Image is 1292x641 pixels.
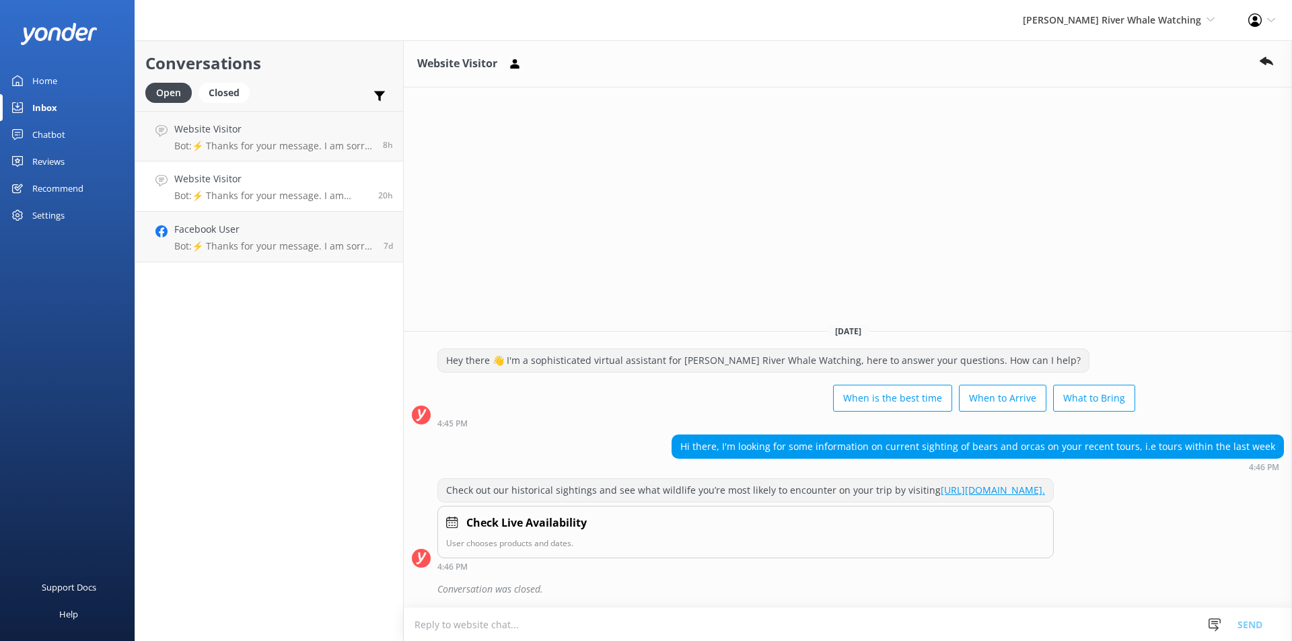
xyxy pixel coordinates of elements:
[438,479,1053,502] div: Check out our historical sightings and see what wildlife you’re most likely to encounter on your ...
[32,148,65,175] div: Reviews
[174,190,368,202] p: Bot: ⚡ Thanks for your message. I am sorry I don't have that answer for you. You're welcome to ke...
[1023,13,1201,26] span: [PERSON_NAME] River Whale Watching
[941,484,1045,496] a: [URL][DOMAIN_NAME].
[466,515,587,532] h4: Check Live Availability
[145,83,192,103] div: Open
[672,462,1284,472] div: Oct 14 2025 04:46pm (UTC -07:00) America/Tijuana
[417,55,497,73] h3: Website Visitor
[833,385,952,412] button: When is the best time
[174,222,373,237] h4: Facebook User
[42,574,96,601] div: Support Docs
[32,67,57,94] div: Home
[145,50,393,76] h2: Conversations
[412,578,1284,601] div: 2025-10-15T01:49:33.217
[32,202,65,229] div: Settings
[199,85,256,100] a: Closed
[384,240,393,252] span: Oct 07 2025 02:01pm (UTC -07:00) America/Tijuana
[378,190,393,201] span: Oct 13 2025 10:07pm (UTC -07:00) America/Tijuana
[827,326,869,337] span: [DATE]
[199,83,250,103] div: Closed
[446,537,1045,550] p: User chooses products and dates.
[145,85,199,100] a: Open
[20,23,98,45] img: yonder-white-logo.png
[135,212,403,262] a: Facebook UserBot:⚡ Thanks for your message. I am sorry I don't have that answer for you. You're w...
[135,161,403,212] a: Website VisitorBot:⚡ Thanks for your message. I am sorry I don't have that answer for you. You're...
[174,140,373,152] p: Bot: ⚡ Thanks for your message. I am sorry I don't have that answer for you. You're welcome to ke...
[437,562,1054,571] div: Oct 14 2025 04:46pm (UTC -07:00) America/Tijuana
[174,122,373,137] h4: Website Visitor
[437,563,468,571] strong: 4:46 PM
[438,349,1089,372] div: Hey there 👋 I'm a sophisticated virtual assistant for [PERSON_NAME] River Whale Watching, here to...
[1053,385,1135,412] button: What to Bring
[32,175,83,202] div: Recommend
[174,240,373,252] p: Bot: ⚡ Thanks for your message. I am sorry I don't have that answer for you. You're welcome to ke...
[437,420,468,428] strong: 4:45 PM
[1249,463,1279,472] strong: 4:46 PM
[135,111,403,161] a: Website VisitorBot:⚡ Thanks for your message. I am sorry I don't have that answer for you. You're...
[437,578,1284,601] div: Conversation was closed.
[959,385,1046,412] button: When to Arrive
[437,418,1135,428] div: Oct 14 2025 04:45pm (UTC -07:00) America/Tijuana
[383,139,393,151] span: Oct 14 2025 10:43am (UTC -07:00) America/Tijuana
[59,601,78,628] div: Help
[174,172,368,186] h4: Website Visitor
[32,94,57,121] div: Inbox
[672,435,1283,458] div: Hi there, I'm looking for some information on current sighting of bears and orcas on your recent ...
[32,121,65,148] div: Chatbot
